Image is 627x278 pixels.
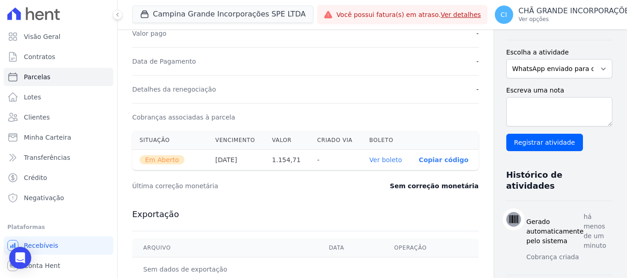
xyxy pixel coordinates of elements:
[506,134,583,151] input: Registrar atividade
[24,133,71,142] span: Minha Carteira
[208,150,264,170] th: [DATE]
[24,93,41,102] span: Lotes
[132,5,313,23] button: Campina Grande Incorporações SPE LTDA
[310,150,362,170] th: -
[476,85,479,94] dd: -
[24,173,47,182] span: Crédito
[526,217,584,246] h3: Gerado automaticamente pelo sistema
[4,108,113,126] a: Clientes
[24,193,64,202] span: Negativação
[4,236,113,255] a: Recebíveis
[369,156,402,164] a: Ver boleto
[7,222,110,233] div: Plataformas
[9,247,31,269] div: Open Intercom Messenger
[441,11,481,18] a: Ver detalhes
[506,86,612,95] label: Escreva uma nota
[4,27,113,46] a: Visão Geral
[132,113,235,122] dt: Cobranças associadas à parcela
[310,131,362,150] th: Criado via
[318,239,383,257] th: Data
[132,131,208,150] th: Situação
[24,153,70,162] span: Transferências
[4,88,113,106] a: Lotes
[506,48,612,57] label: Escolha a atividade
[4,48,113,66] a: Contratos
[24,32,61,41] span: Visão Geral
[132,209,479,220] h3: Exportação
[132,85,216,94] dt: Detalhes da renegociação
[4,128,113,147] a: Minha Carteira
[132,29,167,38] dt: Valor pago
[24,52,55,61] span: Contratos
[501,11,507,18] span: CI
[24,241,58,250] span: Recebíveis
[390,181,478,191] dd: Sem correção monetária
[476,57,479,66] dd: -
[132,239,318,257] th: Arquivo
[4,189,113,207] a: Negativação
[132,57,196,66] dt: Data de Pagamento
[4,68,113,86] a: Parcelas
[265,131,310,150] th: Valor
[4,169,113,187] a: Crédito
[4,148,113,167] a: Transferências
[419,156,468,164] button: Copiar código
[208,131,264,150] th: Vencimento
[4,256,113,275] a: Conta Hent
[24,113,50,122] span: Clientes
[476,29,479,38] dd: -
[140,155,185,164] span: Em Aberto
[526,252,612,262] p: Cobrança criada
[383,239,479,257] th: Operação
[265,150,310,170] th: 1.154,71
[336,10,481,20] span: Você possui fatura(s) em atraso.
[132,181,337,191] dt: Última correção monetária
[362,131,412,150] th: Boleto
[24,72,50,82] span: Parcelas
[506,169,605,191] h3: Histórico de atividades
[583,212,612,251] p: há menos de um minuto
[24,261,60,270] span: Conta Hent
